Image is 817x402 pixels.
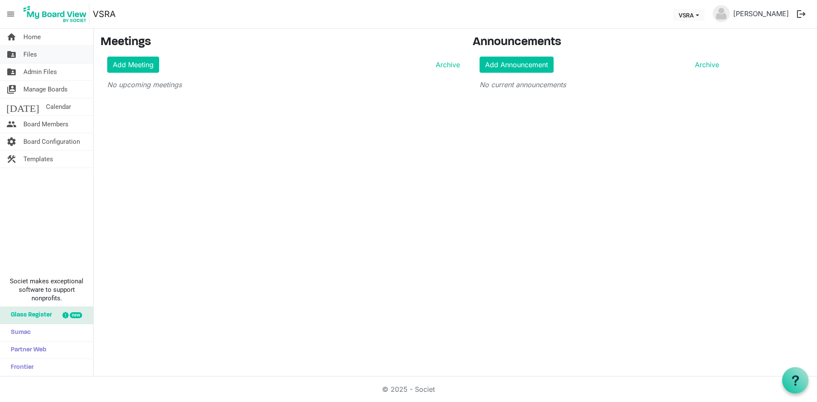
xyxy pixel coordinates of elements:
a: Add Announcement [480,57,554,73]
a: VSRA [93,6,116,23]
span: menu [3,6,19,22]
button: logout [792,5,810,23]
a: Add Meeting [107,57,159,73]
span: Sumac [6,324,31,341]
span: Partner Web [6,342,46,359]
div: new [70,312,82,318]
span: switch_account [6,81,17,98]
h3: Meetings [100,35,460,50]
h3: Announcements [473,35,726,50]
span: Societ makes exceptional software to support nonprofits. [4,277,89,302]
span: folder_shared [6,46,17,63]
span: construction [6,151,17,168]
span: Home [23,29,41,46]
span: people [6,116,17,133]
span: [DATE] [6,98,39,115]
span: Board Configuration [23,133,80,150]
span: Glass Register [6,307,52,324]
span: settings [6,133,17,150]
img: no-profile-picture.svg [713,5,730,22]
span: Manage Boards [23,81,68,98]
a: © 2025 - Societ [382,385,435,393]
span: Templates [23,151,53,168]
span: home [6,29,17,46]
a: My Board View Logo [21,3,93,25]
a: Archive [691,60,719,70]
p: No current announcements [480,80,719,90]
img: My Board View Logo [21,3,89,25]
span: Calendar [46,98,71,115]
button: VSRA dropdownbutton [673,9,705,21]
span: folder_shared [6,63,17,80]
a: [PERSON_NAME] [730,5,792,22]
span: Files [23,46,37,63]
a: Archive [432,60,460,70]
span: Board Members [23,116,69,133]
p: No upcoming meetings [107,80,460,90]
span: Admin Files [23,63,57,80]
span: Frontier [6,359,34,376]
